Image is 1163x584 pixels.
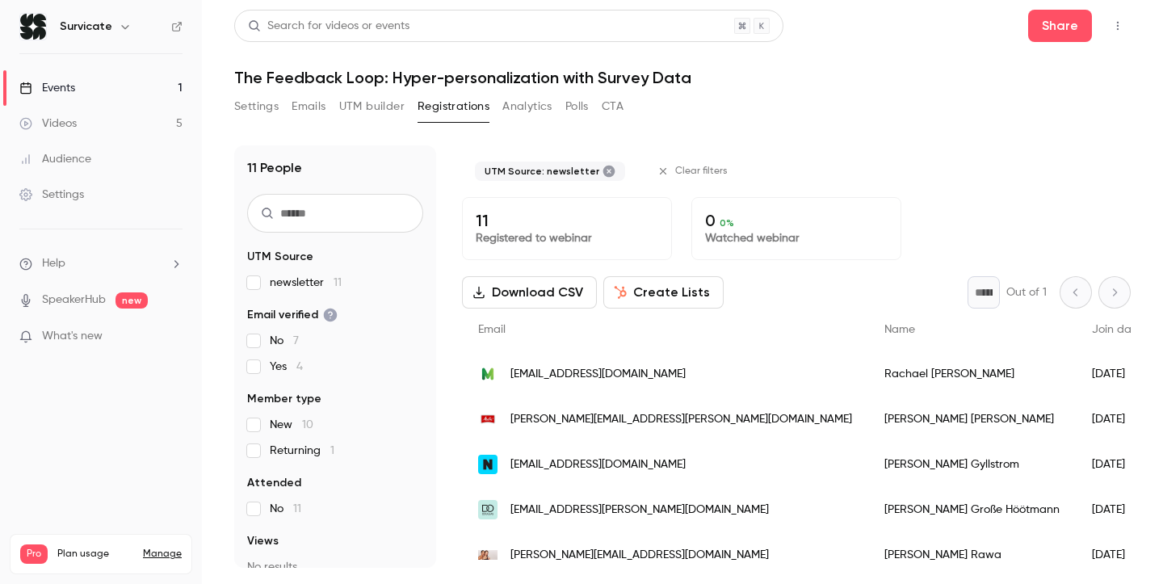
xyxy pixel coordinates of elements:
[603,276,724,309] button: Create Lists
[270,501,301,517] span: No
[302,419,313,431] span: 10
[602,165,615,178] button: Remove "newsletter" from selected "UTM Source" filter
[868,351,1076,397] div: Rachael [PERSON_NAME]
[330,445,334,456] span: 1
[60,19,112,35] h6: Survicate
[1076,487,1158,532] div: [DATE]
[478,455,498,474] img: next-insurance.com
[868,442,1076,487] div: [PERSON_NAME] Gyllstrom
[478,550,498,561] img: merodacosmetics.com
[1006,284,1047,300] p: Out of 1
[1028,10,1092,42] button: Share
[270,417,313,433] span: New
[339,94,405,120] button: UTM builder
[510,411,852,428] span: [PERSON_NAME][EMAIL_ADDRESS][PERSON_NAME][DOMAIN_NAME]
[247,249,313,265] span: UTM Source
[163,330,183,344] iframe: Noticeable Trigger
[19,116,77,132] div: Videos
[565,94,589,120] button: Polls
[19,187,84,203] div: Settings
[502,94,552,120] button: Analytics
[247,475,301,491] span: Attended
[234,94,279,120] button: Settings
[42,328,103,345] span: What's new
[720,217,734,229] span: 0 %
[247,391,321,407] span: Member type
[476,211,658,230] p: 11
[510,502,769,519] span: [EMAIL_ADDRESS][PERSON_NAME][DOMAIN_NAME]
[1092,324,1142,335] span: Join date
[510,366,686,383] span: [EMAIL_ADDRESS][DOMAIN_NAME]
[270,359,303,375] span: Yes
[270,443,334,459] span: Returning
[476,230,658,246] p: Registered to webinar
[292,94,325,120] button: Emails
[293,335,299,347] span: 7
[418,94,489,120] button: Registrations
[675,165,728,178] span: Clear filters
[270,275,342,291] span: newsletter
[478,410,498,429] img: melitta.de
[334,277,342,288] span: 11
[20,544,48,564] span: Pro
[20,14,46,40] img: Survicate
[247,307,338,323] span: Email verified
[462,276,597,309] button: Download CSV
[247,559,423,575] p: No results
[651,158,737,184] button: Clear filters
[485,165,599,178] span: UTM Source: newsletter
[478,324,506,335] span: Email
[42,255,65,272] span: Help
[42,292,106,309] a: SpeakerHub
[1076,532,1158,578] div: [DATE]
[247,158,302,178] h1: 11 People
[57,548,133,561] span: Plan usage
[234,68,1131,87] h1: The Feedback Loop: Hyper-personalization with Survey Data
[115,292,148,309] span: new
[19,255,183,272] li: help-dropdown-opener
[705,230,888,246] p: Watched webinar
[884,324,915,335] span: Name
[705,211,888,230] p: 0
[510,547,769,564] span: [PERSON_NAME][EMAIL_ADDRESS][DOMAIN_NAME]
[1076,442,1158,487] div: [DATE]
[478,500,498,519] img: douglas.de
[19,80,75,96] div: Events
[293,503,301,515] span: 11
[478,364,498,384] img: themathergroupllc.com
[510,456,686,473] span: [EMAIL_ADDRESS][DOMAIN_NAME]
[143,548,182,561] a: Manage
[247,533,279,549] span: Views
[1076,351,1158,397] div: [DATE]
[868,487,1076,532] div: [PERSON_NAME] Große Höötmann
[868,397,1076,442] div: [PERSON_NAME] [PERSON_NAME]
[296,361,303,372] span: 4
[248,18,409,35] div: Search for videos or events
[19,151,91,167] div: Audience
[868,532,1076,578] div: [PERSON_NAME] Rawa
[270,333,299,349] span: No
[1076,397,1158,442] div: [DATE]
[602,94,623,120] button: CTA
